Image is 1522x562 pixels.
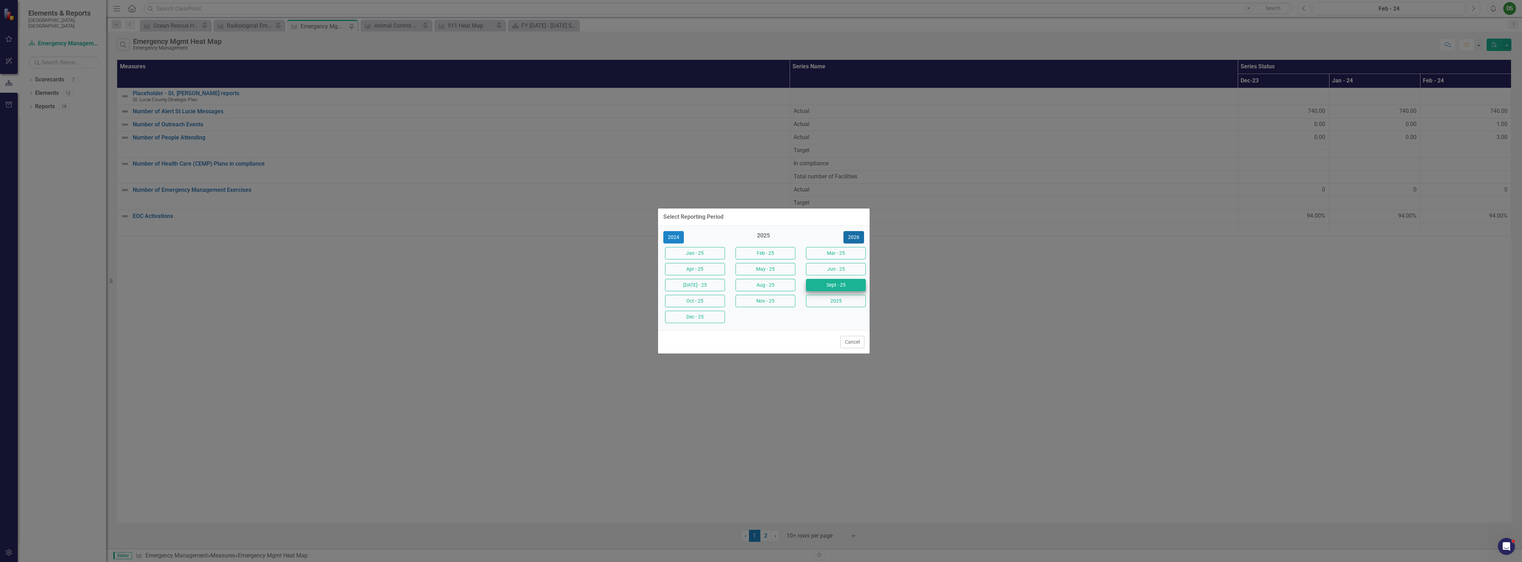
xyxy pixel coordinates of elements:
button: Jan - 25 [665,247,725,259]
button: Feb - 25 [736,247,795,259]
div: Select Reporting Period [663,214,723,220]
button: 2025 [806,295,866,307]
button: Oct - 25 [665,295,725,307]
button: Aug - 25 [736,279,795,291]
button: Mar - 25 [806,247,866,259]
button: Nov - 25 [736,295,795,307]
div: 2025 [734,232,794,243]
iframe: Intercom live chat [1498,538,1515,555]
button: 2026 [843,231,864,243]
button: Dec - 25 [665,311,725,323]
button: Cancel [840,336,864,348]
button: May - 25 [736,263,795,275]
button: Jun - 25 [806,263,866,275]
button: [DATE] - 25 [665,279,725,291]
button: Sept - 25 [806,279,866,291]
button: 2024 [663,231,684,243]
button: Apr - 25 [665,263,725,275]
